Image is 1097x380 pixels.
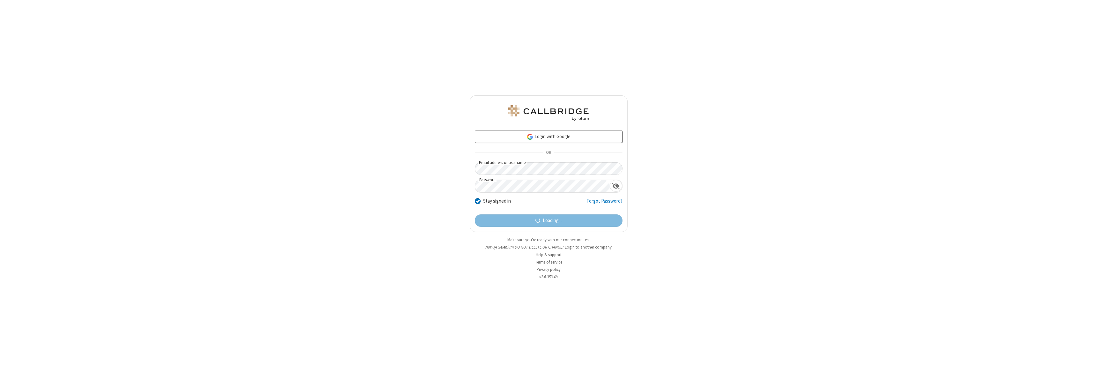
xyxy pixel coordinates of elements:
[475,130,622,143] a: Login with Google
[586,197,622,210] a: Forgot Password?
[610,180,622,192] div: Show password
[1081,363,1092,376] iframe: Chat
[475,214,622,227] button: Loading...
[470,244,628,250] li: Not QA Selenium DO NOT DELETE OR CHANGE?
[475,162,622,175] input: Email address or username
[483,197,511,205] label: Stay signed in
[543,148,554,157] span: OR
[526,133,534,140] img: google-icon.png
[565,244,612,250] button: Login to another company
[470,274,628,280] li: v2.6.353.4b
[475,180,610,192] input: Password
[537,267,561,272] a: Privacy policy
[536,252,562,257] a: Help & support
[543,217,562,224] span: Loading...
[535,259,562,265] a: Terms of service
[507,237,590,242] a: Make sure you're ready with our connection test
[507,105,590,121] img: QA Selenium DO NOT DELETE OR CHANGE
